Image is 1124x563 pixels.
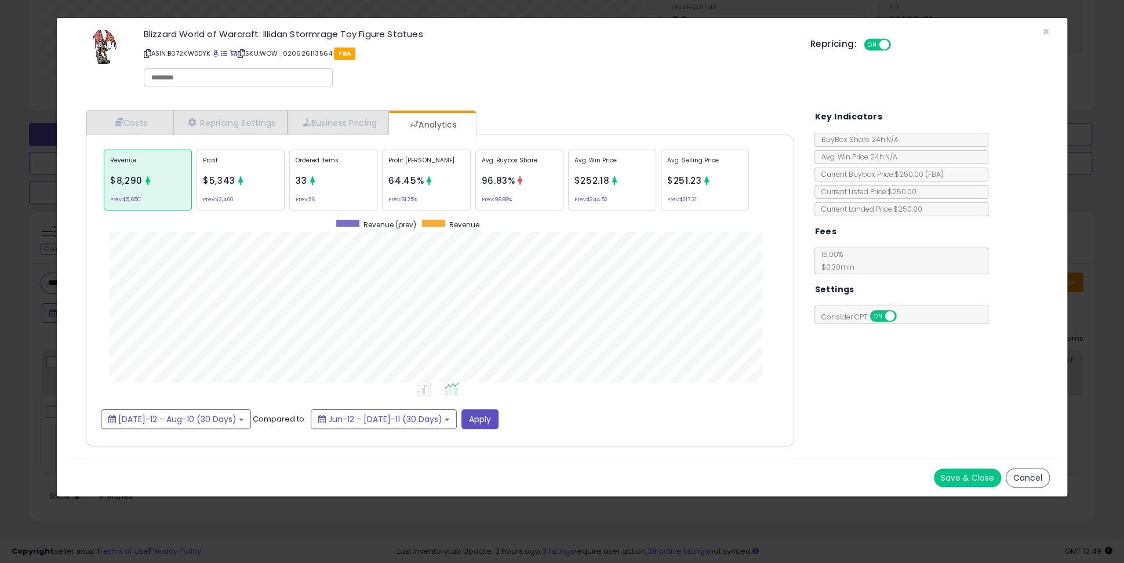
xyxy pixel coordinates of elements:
[482,175,515,187] span: 96.83%
[92,30,117,64] img: 5157Iw1VW0L._SL60_.jpg
[667,175,701,187] span: $251.23
[288,111,389,135] a: Business Pricing
[230,49,236,58] a: Your listing only
[667,198,697,201] small: Prev: $217.31
[934,468,1001,487] button: Save & Close
[574,198,608,201] small: Prev: $244.52
[894,169,943,179] span: $250.00
[865,40,879,50] span: ON
[895,311,914,321] span: OFF
[449,220,479,230] span: Revenue
[815,262,854,272] span: $0.30 min
[389,113,475,136] a: Analytics
[110,175,143,187] span: $8,290
[86,111,173,135] a: Costs
[118,413,237,425] span: [DATE]-12 - Aug-10 (30 Days)
[213,49,219,58] a: BuyBox page
[667,156,743,173] p: Avg. Selling Price
[253,413,306,424] span: Compared to:
[815,152,897,162] span: Avg. Win Price 24h: N/A
[110,156,185,173] p: Revenue
[925,169,943,179] span: ( FBA )
[574,156,650,173] p: Avg. Win Price
[815,169,943,179] span: Current Buybox Price:
[814,282,854,297] h5: Settings
[144,30,793,38] h3: Blizzard World of Warcraft: Illidan Stormrage Toy Figure Statues
[871,311,885,321] span: ON
[574,175,609,187] span: $252.18
[1042,23,1050,40] span: ×
[296,198,315,201] small: Prev: 26
[388,198,417,201] small: Prev: 61.25%
[814,110,882,124] h5: Key Indicators
[815,312,912,322] span: Consider CPT:
[815,204,922,214] span: Current Landed Price: $250.00
[482,198,512,201] small: Prev: 98.88%
[296,156,371,173] p: Ordered Items
[173,111,288,135] a: Repricing Settings
[814,224,836,239] h5: Fees
[110,198,141,201] small: Prev: $5,650
[203,198,234,201] small: Prev: $3,460
[388,156,464,173] p: Profit [PERSON_NAME]
[144,44,793,63] p: ASIN: B072KWDDYK | SKU: WOW_020626113564
[328,413,442,425] span: Jun-12 - [DATE]-11 (30 Days)
[334,48,355,60] span: FBA
[815,187,916,197] span: Current Listed Price: $250.00
[461,409,499,429] button: Apply
[388,175,424,187] span: 64.45%
[482,156,557,173] p: Avg. Buybox Share
[203,175,235,187] span: $5,343
[296,175,307,187] span: 33
[203,156,278,173] p: Profit
[815,249,854,272] span: 15.00 %
[221,49,227,58] a: All offer listings
[815,135,898,144] span: BuyBox Share 24h: N/A
[810,39,857,49] h5: Repricing:
[1006,468,1050,488] button: Cancel
[363,220,416,230] span: Revenue (prev)
[889,40,907,50] span: OFF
